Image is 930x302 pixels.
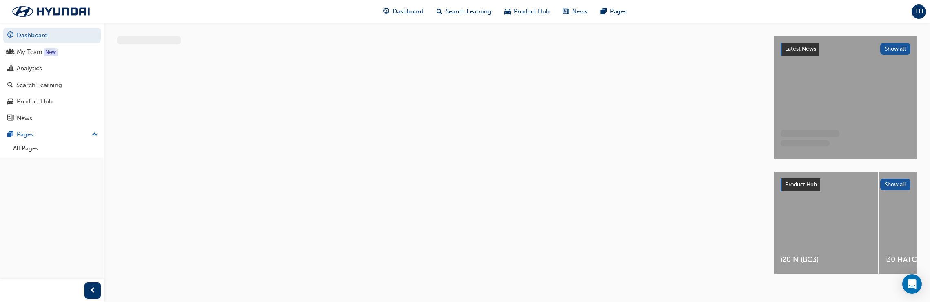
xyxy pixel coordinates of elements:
a: i20 N (BC3) [774,172,878,274]
span: search-icon [437,7,442,17]
a: Latest NewsShow all [781,43,910,56]
span: pages-icon [7,131,13,139]
div: Analytics [17,64,42,73]
div: News [17,114,32,123]
div: Search Learning [16,81,62,90]
span: i20 N (BC3) [781,255,872,264]
span: prev-icon [90,286,96,296]
button: DashboardMy TeamAnalyticsSearch LearningProduct HubNews [3,26,101,127]
a: search-iconSearch Learning [430,3,498,20]
span: News [572,7,588,16]
div: Open Intercom Messenger [902,274,922,294]
span: Product Hub [785,181,817,188]
span: pages-icon [601,7,607,17]
a: news-iconNews [556,3,594,20]
span: Dashboard [393,7,424,16]
div: Tooltip anchor [44,48,58,56]
a: car-iconProduct Hub [498,3,556,20]
button: Pages [3,127,101,142]
span: people-icon [7,49,13,56]
a: All Pages [10,142,101,155]
a: News [3,111,101,126]
a: Search Learning [3,78,101,93]
a: Dashboard [3,28,101,43]
div: Pages [17,130,33,139]
span: up-icon [92,130,98,140]
span: Search Learning [446,7,491,16]
span: chart-icon [7,65,13,72]
span: Latest News [785,45,816,52]
span: news-icon [7,115,13,122]
a: My Team [3,45,101,60]
a: Product HubShow all [781,178,910,191]
span: news-icon [563,7,569,17]
span: guage-icon [383,7,389,17]
span: car-icon [7,98,13,105]
span: car-icon [504,7,511,17]
img: Trak [4,3,98,20]
a: Analytics [3,61,101,76]
span: Pages [610,7,627,16]
button: Show all [880,179,911,190]
span: search-icon [7,82,13,89]
span: Product Hub [514,7,550,16]
a: pages-iconPages [594,3,633,20]
div: My Team [17,47,42,57]
span: guage-icon [7,32,13,39]
button: TH [912,4,926,19]
a: Product Hub [3,94,101,109]
div: Product Hub [17,97,53,106]
button: Show all [880,43,911,55]
span: TH [915,7,923,16]
a: guage-iconDashboard [377,3,430,20]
